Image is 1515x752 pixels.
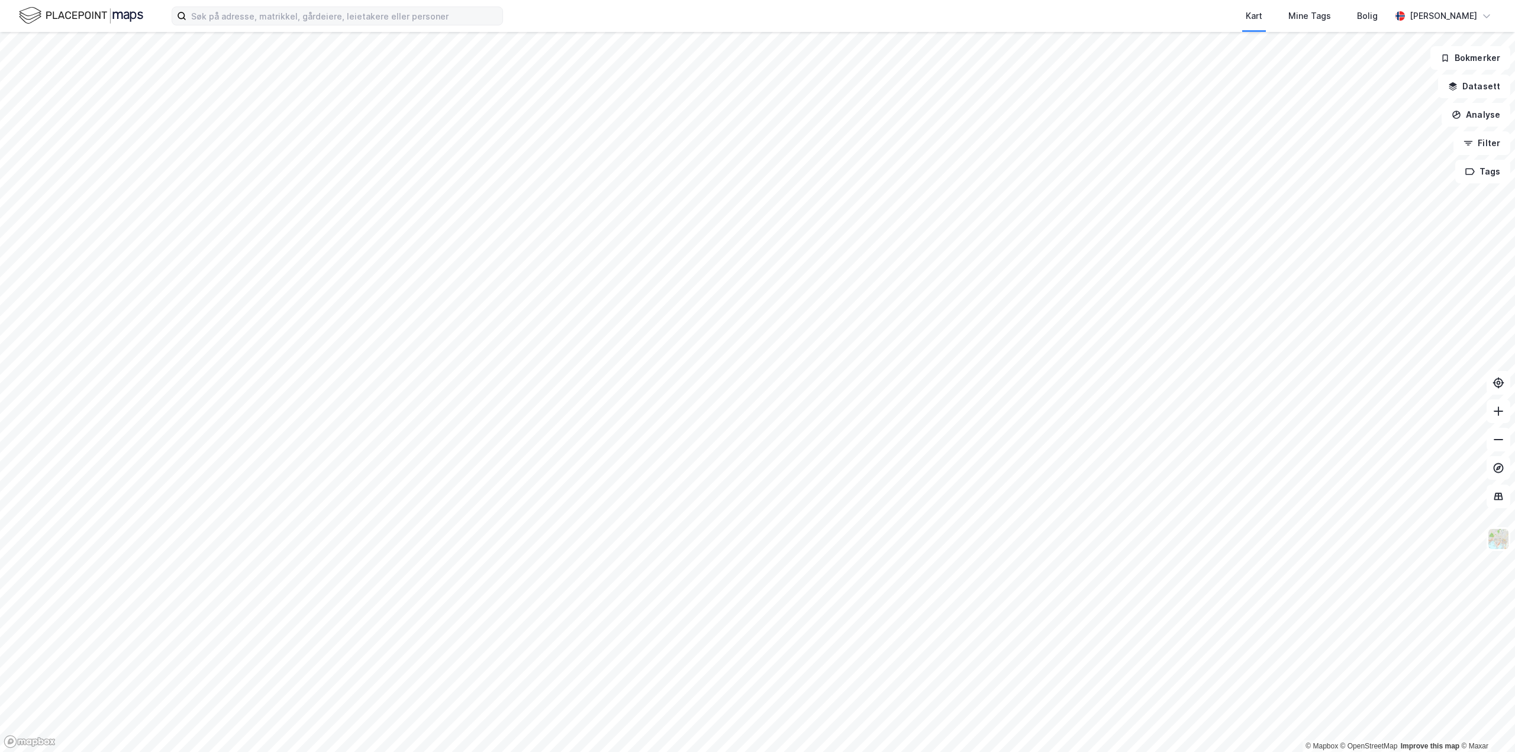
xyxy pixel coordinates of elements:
input: Søk på adresse, matrikkel, gårdeiere, leietakere eller personer [186,7,502,25]
div: Bolig [1357,9,1378,23]
a: Mapbox [1306,742,1338,750]
button: Tags [1455,160,1510,183]
button: Filter [1453,131,1510,155]
iframe: Chat Widget [1456,695,1515,752]
div: Kontrollprogram for chat [1456,695,1515,752]
div: Kart [1246,9,1262,23]
div: [PERSON_NAME] [1410,9,1477,23]
a: Improve this map [1401,742,1459,750]
button: Analyse [1442,103,1510,127]
a: Mapbox homepage [4,735,56,748]
div: Mine Tags [1288,9,1331,23]
img: logo.f888ab2527a4732fd821a326f86c7f29.svg [19,5,143,26]
a: OpenStreetMap [1340,742,1398,750]
button: Datasett [1438,75,1510,98]
button: Bokmerker [1430,46,1510,70]
img: Z [1487,528,1510,550]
